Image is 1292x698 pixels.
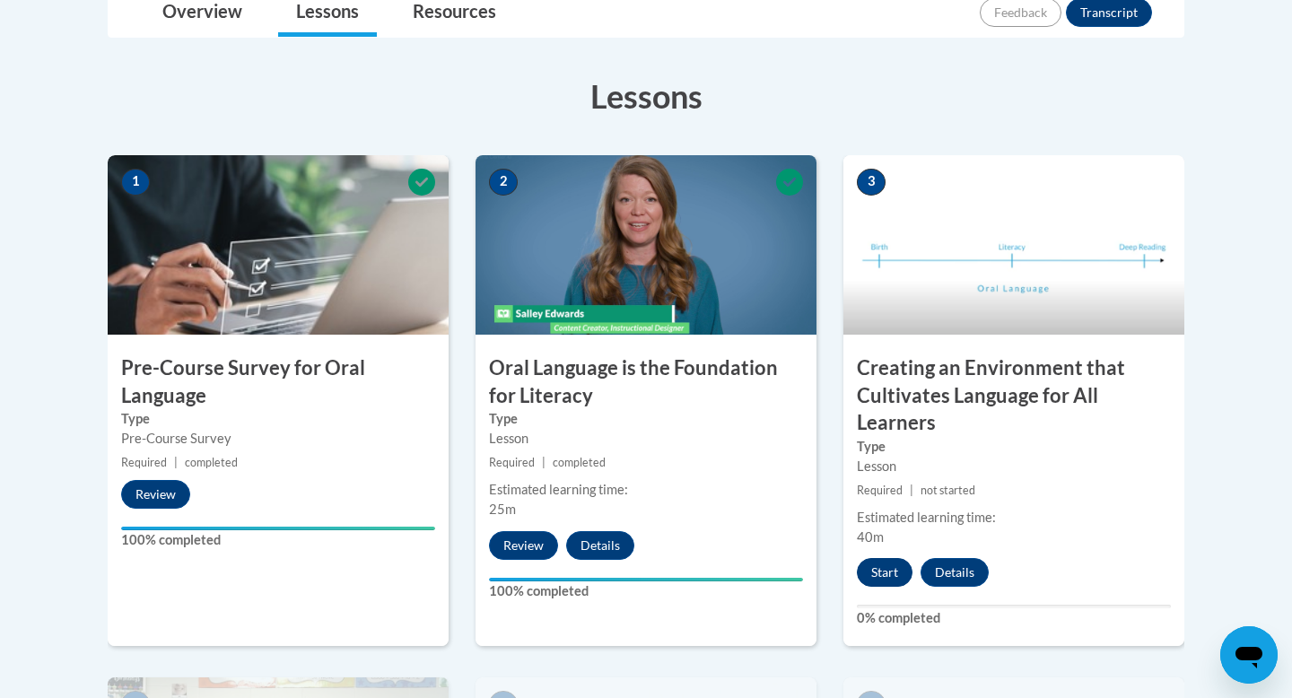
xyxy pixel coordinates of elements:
label: Type [489,409,803,429]
div: Lesson [489,429,803,449]
iframe: Button to launch messaging window [1220,626,1278,684]
img: Course Image [843,155,1184,335]
span: completed [185,456,238,469]
label: Type [857,437,1171,457]
button: Details [566,531,634,560]
span: 3 [857,169,886,196]
label: 0% completed [857,608,1171,628]
span: | [910,484,913,497]
span: Required [121,456,167,469]
div: Estimated learning time: [857,508,1171,528]
span: 1 [121,169,150,196]
span: 25m [489,502,516,517]
div: Your progress [121,527,435,530]
span: Required [857,484,903,497]
div: Estimated learning time: [489,480,803,500]
button: Review [489,531,558,560]
div: Your progress [489,578,803,581]
h3: Creating an Environment that Cultivates Language for All Learners [843,354,1184,437]
span: completed [553,456,606,469]
span: 40m [857,529,884,545]
label: 100% completed [489,581,803,601]
label: Type [121,409,435,429]
span: | [174,456,178,469]
span: Required [489,456,535,469]
img: Course Image [108,155,449,335]
div: Lesson [857,457,1171,476]
span: not started [921,484,975,497]
span: | [542,456,546,469]
div: Pre-Course Survey [121,429,435,449]
button: Details [921,558,989,587]
h3: Pre-Course Survey for Oral Language [108,354,449,410]
img: Course Image [476,155,816,335]
span: 2 [489,169,518,196]
button: Start [857,558,912,587]
button: Review [121,480,190,509]
h3: Oral Language is the Foundation for Literacy [476,354,816,410]
h3: Lessons [108,74,1184,118]
label: 100% completed [121,530,435,550]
